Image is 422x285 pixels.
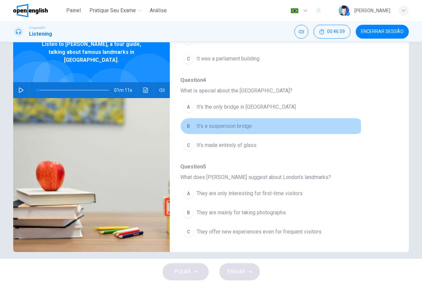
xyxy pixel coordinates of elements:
[180,204,364,221] button: BThey are mainly for taking photographs
[290,8,299,13] img: pt
[339,5,349,16] img: Profile picture
[183,188,194,199] div: A
[354,7,390,15] div: [PERSON_NAME]
[196,141,256,149] span: It's made entirely of glass
[183,140,194,151] div: C
[29,25,45,30] span: Linguaskill
[314,25,350,39] button: 00:46:59
[361,29,404,34] span: Encerrar Sessão
[35,40,148,64] span: Listen to [PERSON_NAME], a tour guide, talking about famous landmarks in [GEOGRAPHIC_DATA].
[13,98,170,252] img: Listen to Sarah, a tour guide, talking about famous landmarks in London.
[183,102,194,112] div: A
[183,53,194,64] div: C
[150,7,167,15] span: Análise
[180,185,364,202] button: AThey are only interesting for first-time visitors
[183,207,194,218] div: B
[196,209,286,217] span: They are mainly for taking photographs
[147,5,169,17] button: Análise
[29,30,52,38] h1: Listening
[196,103,296,111] span: It's the only bridge in [GEOGRAPHIC_DATA]
[89,7,136,15] span: Pratique seu exame
[114,82,137,98] span: 01m 11s
[314,25,350,39] div: Esconder
[140,82,151,98] button: Clique para ver a transcrição do áudio
[180,76,388,84] span: Question 4
[196,55,259,63] span: It was a parliament building
[180,173,388,181] span: What does [PERSON_NAME] suggest about London's landmarks?
[180,224,364,240] button: CThey offer new experiences even for frequent visitors
[13,4,48,17] img: OpenEnglish logo
[180,99,364,115] button: AIt's the only bridge in [GEOGRAPHIC_DATA]
[66,7,81,15] span: Painel
[180,51,364,67] button: CIt was a parliament building
[13,4,63,17] a: OpenEnglish logo
[294,25,308,39] div: Silenciar
[183,121,194,131] div: B
[196,190,303,197] span: They are only interesting for first-time visitors
[180,118,364,134] button: BIt's a suspension bridge
[196,228,321,236] span: They offer new experiences even for frequent visitors
[180,163,388,171] span: Question 5
[327,29,345,34] span: 00:46:59
[180,137,364,154] button: CIt's made entirely of glass
[87,5,144,17] button: Pratique seu exame
[196,122,252,130] span: It's a suspension bridge
[356,25,409,39] button: Encerrar Sessão
[63,5,84,17] button: Painel
[183,227,194,237] div: C
[180,87,388,95] span: What is special about the [GEOGRAPHIC_DATA]?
